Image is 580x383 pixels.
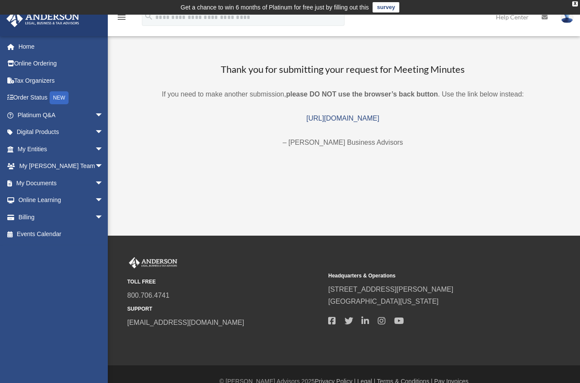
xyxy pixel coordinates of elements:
i: menu [116,12,127,22]
a: [EMAIL_ADDRESS][DOMAIN_NAME] [127,319,244,326]
a: [STREET_ADDRESS][PERSON_NAME] [328,286,453,293]
a: survey [373,2,399,12]
div: close [572,1,578,6]
i: search [144,12,154,21]
a: Online Learningarrow_drop_down [6,192,116,209]
a: [GEOGRAPHIC_DATA][US_STATE] [328,298,439,305]
a: Online Ordering [6,55,116,72]
span: arrow_drop_down [95,174,112,192]
small: SUPPORT [127,305,322,314]
a: My Documentsarrow_drop_down [6,174,116,192]
a: My Entitiesarrow_drop_down [6,140,116,158]
small: TOLL FREE [127,277,322,286]
b: please DO NOT use the browser’s back button [286,90,438,98]
span: arrow_drop_down [95,124,112,141]
span: arrow_drop_down [95,158,112,175]
span: arrow_drop_down [95,209,112,226]
small: Headquarters & Operations [328,271,523,280]
span: arrow_drop_down [95,106,112,124]
div: Get a chance to win 6 months of Platinum for free just by filling out this [181,2,369,12]
p: If you need to make another submission, . Use the link below instead: [116,88,569,100]
a: Platinum Q&Aarrow_drop_down [6,106,116,124]
a: Tax Organizers [6,72,116,89]
a: 800.706.4741 [127,292,169,299]
a: Order StatusNEW [6,89,116,107]
a: Events Calendar [6,226,116,243]
span: arrow_drop_down [95,140,112,158]
img: User Pic [561,11,574,23]
img: Anderson Advisors Platinum Portal [4,10,82,27]
p: – [PERSON_NAME] Business Advisors [116,137,569,149]
h3: Thank you for submitting your request for Meeting Minutes [116,63,569,76]
a: [URL][DOMAIN_NAME] [307,115,379,122]
span: arrow_drop_down [95,192,112,209]
div: NEW [50,91,69,104]
a: menu [116,15,127,22]
a: Digital Productsarrow_drop_down [6,124,116,141]
img: Anderson Advisors Platinum Portal [127,257,179,268]
a: Home [6,38,116,55]
a: My [PERSON_NAME] Teamarrow_drop_down [6,158,116,175]
a: Billingarrow_drop_down [6,209,116,226]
